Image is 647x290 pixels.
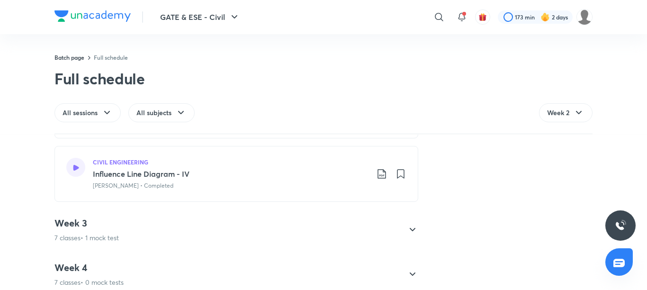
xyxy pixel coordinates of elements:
p: [PERSON_NAME] • Completed [93,181,173,190]
div: Week 47 classes• 0 mock tests [47,262,418,287]
span: Week 2 [547,108,569,118]
span: All subjects [136,108,171,118]
img: streak [540,12,550,22]
h4: Week 4 [54,262,124,274]
h3: Influence Line Diagram - IV [93,168,368,180]
h4: Week 3 [54,217,119,229]
button: avatar [475,9,490,25]
img: Company Logo [54,10,131,22]
div: Week 37 classes• 1 mock test [47,217,418,243]
a: CIVIL ENGINEERINGInfluence Line Diagram - IV[PERSON_NAME] • Completed [54,146,418,202]
p: 7 classes • 0 mock tests [54,278,124,287]
a: Full schedule [94,54,128,61]
a: Batch page [54,54,84,61]
button: GATE & ESE - Civil [154,8,246,27]
span: All sessions [63,108,98,118]
a: Company Logo [54,10,131,24]
p: 7 classes • 1 mock test [54,233,119,243]
img: avatar [478,13,487,21]
img: Kranti [576,9,593,25]
img: ttu [615,220,626,231]
div: Full schedule [54,69,145,88]
h5: CIVIL ENGINEERING [93,158,148,166]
